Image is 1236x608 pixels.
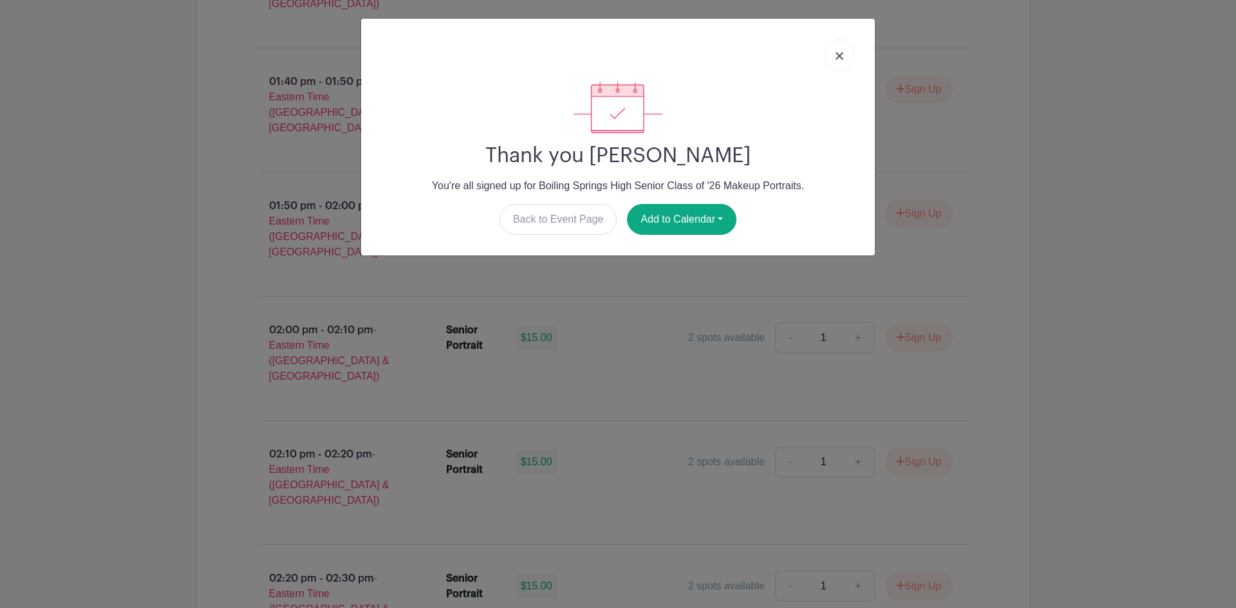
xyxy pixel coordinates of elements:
[371,143,865,168] h2: Thank you [PERSON_NAME]
[836,52,843,60] img: close_button-5f87c8562297e5c2d7936805f587ecaba9071eb48480494691a3f1689db116b3.svg
[574,82,662,133] img: signup_complete-c468d5dda3e2740ee63a24cb0ba0d3ce5d8a4ecd24259e683200fb1569d990c8.svg
[627,204,736,235] button: Add to Calendar
[500,204,617,235] a: Back to Event Page
[371,178,865,194] p: You're all signed up for Boiling Springs High Senior Class of '26 Makeup Portraits.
